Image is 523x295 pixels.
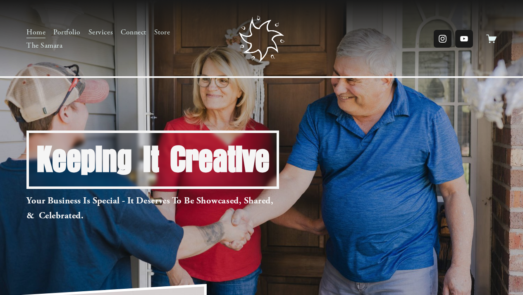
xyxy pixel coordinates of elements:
strong: Your Business Is Special - It Deserves To Be Showcased, Shared, & Celebrated. [26,195,276,221]
a: Services [88,26,113,39]
strong: Keeping It Creative [36,138,269,181]
a: Store [154,26,170,39]
a: The Samara [26,39,62,52]
a: Portfolio [53,26,81,39]
a: Connect [121,26,146,39]
a: instagram-unauth [434,30,451,48]
img: Samara Creative [239,16,285,62]
a: 0 items in cart [486,34,497,44]
a: Home [26,26,45,39]
a: YouTube [455,30,473,48]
